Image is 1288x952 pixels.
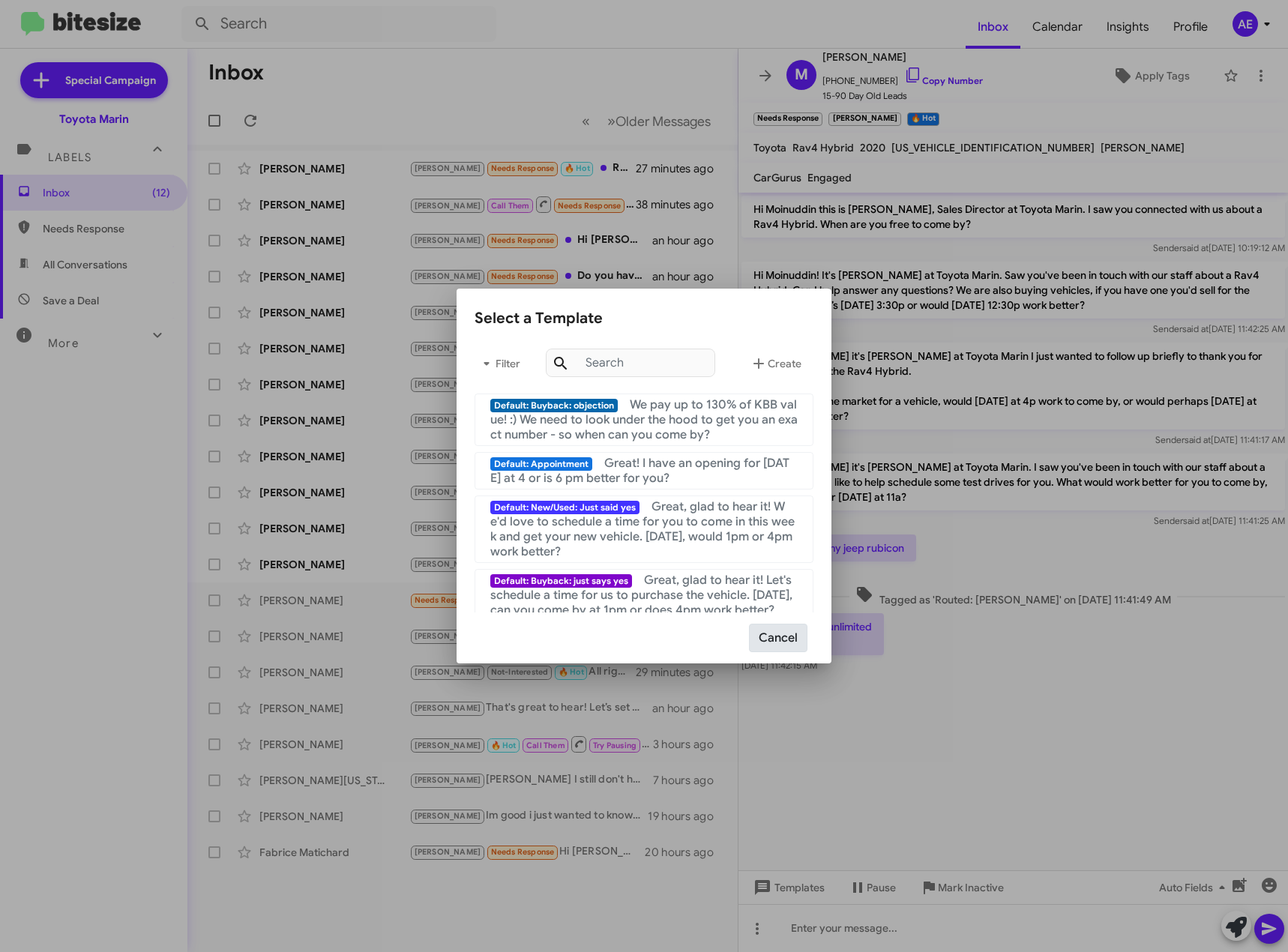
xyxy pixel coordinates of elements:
span: Great, glad to hear it! We'd love to schedule a time for you to come in this week and get your ne... [490,499,795,559]
span: Default: Buyback: objection [490,399,618,412]
input: Search [546,349,715,377]
button: Cancel [749,624,807,652]
span: Filter [475,350,523,377]
span: Default: New/Used: Just said yes [490,501,640,514]
span: Default: Buyback: just says yes [490,574,632,588]
div: Select a Template [475,307,813,331]
button: Create [738,346,813,382]
span: Great! I have an opening for [DATE] at 4 or is 6 pm better for you? [490,456,789,486]
span: Great, glad to hear it! Let's schedule a time for us to purchase the vehicle. [DATE], can you com... [490,573,792,618]
span: Default: Appointment [490,457,592,471]
span: Create [750,350,801,377]
span: We pay up to 130% of KBB value! :) We need to look under the hood to get you an exact number - so... [490,397,798,442]
button: Filter [475,346,523,382]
